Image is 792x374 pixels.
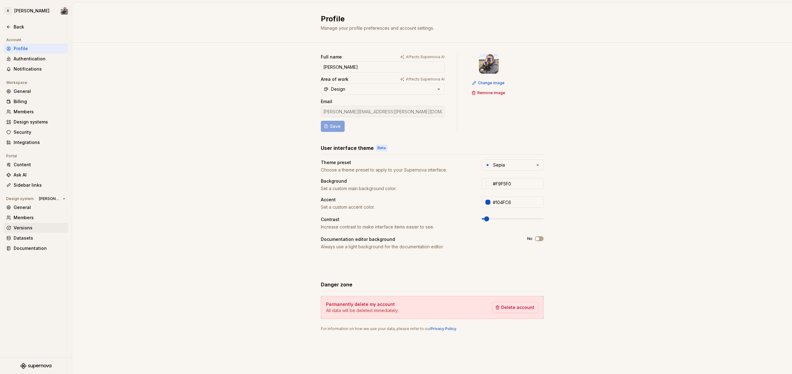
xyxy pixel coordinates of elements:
button: R[PERSON_NAME]Ian [1,4,71,18]
a: Ask AI [4,170,68,180]
span: Manage your profile preferences and account settings. [321,25,434,31]
a: Design systems [4,117,68,127]
div: General [14,88,66,94]
a: Content [4,160,68,170]
a: Privacy Policy [431,326,456,331]
button: Delete account [492,302,538,313]
label: Email [321,98,332,105]
a: Billing [4,97,68,107]
div: Notifications [14,66,66,72]
a: Versions [4,223,68,233]
div: Sepia [493,162,505,168]
div: Ask AI [14,172,66,178]
div: Members [14,109,66,115]
div: Members [14,215,66,221]
h2: Profile [321,14,536,24]
a: Back [4,22,68,32]
a: Profile [4,44,68,54]
p: All data will be deleted immediately. [326,307,398,314]
div: [PERSON_NAME] [14,8,49,14]
div: Back [14,24,66,30]
label: Full name [321,54,342,60]
div: Theme preset [321,159,471,166]
button: Sepia [482,159,544,171]
div: Workspace [4,79,30,86]
input: #104FC6 [490,197,544,208]
a: Security [4,127,68,137]
label: No [527,236,532,241]
div: Documentation [14,245,66,251]
input: #FFFFFF [490,178,544,189]
h3: Danger zone [321,281,352,288]
div: Increase contrast to make interface items easier to see. [321,224,471,230]
p: Affects Supernova AI [406,54,445,59]
button: Change image [470,79,507,87]
div: Profile [14,46,66,52]
h4: Permanently delete my account [326,301,395,307]
div: Content [14,162,66,168]
a: Documentation [4,243,68,253]
div: For information on how we use your data, please refer to our . [321,326,544,331]
div: Account [4,36,24,44]
svg: Supernova Logo [20,363,51,369]
span: [PERSON_NAME] [39,196,60,201]
div: Accent [321,197,471,203]
a: Integrations [4,137,68,147]
div: Design systems [14,119,66,125]
div: Beta [376,145,387,151]
div: Always use a light background for the documentation editor. [321,244,516,250]
a: Notifications [4,64,68,74]
a: Members [4,107,68,117]
a: Datasets [4,233,68,243]
h3: User interface theme [321,144,374,152]
div: General [14,204,66,211]
a: Members [4,213,68,223]
div: Contrast [321,216,471,223]
a: General [4,86,68,96]
button: Remove image [470,89,508,97]
div: Documentation editor background [321,236,516,242]
div: Integrations [14,139,66,146]
a: General [4,202,68,212]
img: Ian [61,7,68,15]
a: Sidebar links [4,180,68,190]
span: Delete account [501,304,534,311]
div: Security [14,129,66,135]
div: Authentication [14,56,66,62]
div: Design [331,86,345,92]
div: Datasets [14,235,66,241]
div: Set a custom main background color. [321,185,471,192]
div: Billing [14,98,66,105]
div: Versions [14,225,66,231]
span: Remove image [477,90,505,95]
p: Affects Supernova AI [406,77,445,82]
div: Choose a theme preset to apply to your Supernova interface. [321,167,471,173]
div: Portal [4,152,19,160]
div: R [4,7,12,15]
img: Ian [479,54,499,74]
a: Authentication [4,54,68,64]
div: Set a custom accent color. [321,204,471,210]
span: Change image [478,80,505,85]
label: Area of work [321,76,348,82]
div: Sidebar links [14,182,66,188]
div: Design system [4,195,36,202]
div: Background [321,178,471,184]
